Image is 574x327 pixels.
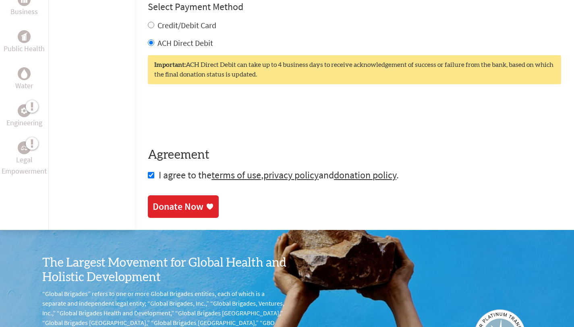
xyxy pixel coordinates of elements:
[21,69,27,79] img: Water
[42,256,287,285] h3: The Largest Movement for Global Health and Holistic Development
[2,154,47,177] p: Legal Empowerment
[4,30,45,54] a: Public HealthPublic Health
[10,6,38,17] p: Business
[148,0,561,13] h4: Select Payment Method
[15,80,33,91] p: Water
[157,38,213,48] label: ACH Direct Debit
[263,169,319,181] a: privacy policy
[154,62,186,68] strong: Important:
[334,169,396,181] a: donation policy
[153,200,203,213] div: Donate Now
[148,195,219,218] a: Donate Now
[4,43,45,54] p: Public Health
[21,33,27,41] img: Public Health
[148,100,270,132] iframe: To enrich screen reader interactions, please activate Accessibility in Grammarly extension settings
[18,30,31,43] div: Public Health
[2,141,47,177] a: Legal EmpowermentLegal Empowerment
[6,117,42,128] p: Engineering
[18,67,31,80] div: Water
[18,104,31,117] div: Engineering
[211,169,261,181] a: terms of use
[148,55,561,84] div: ACH Direct Debit can take up to 4 business days to receive acknowledgement of success or failure ...
[21,145,27,150] img: Legal Empowerment
[18,141,31,154] div: Legal Empowerment
[21,108,27,114] img: Engineering
[159,169,399,181] span: I agree to the , and .
[6,104,42,128] a: EngineeringEngineering
[148,148,561,162] h4: Agreement
[157,20,216,30] label: Credit/Debit Card
[15,67,33,91] a: WaterWater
